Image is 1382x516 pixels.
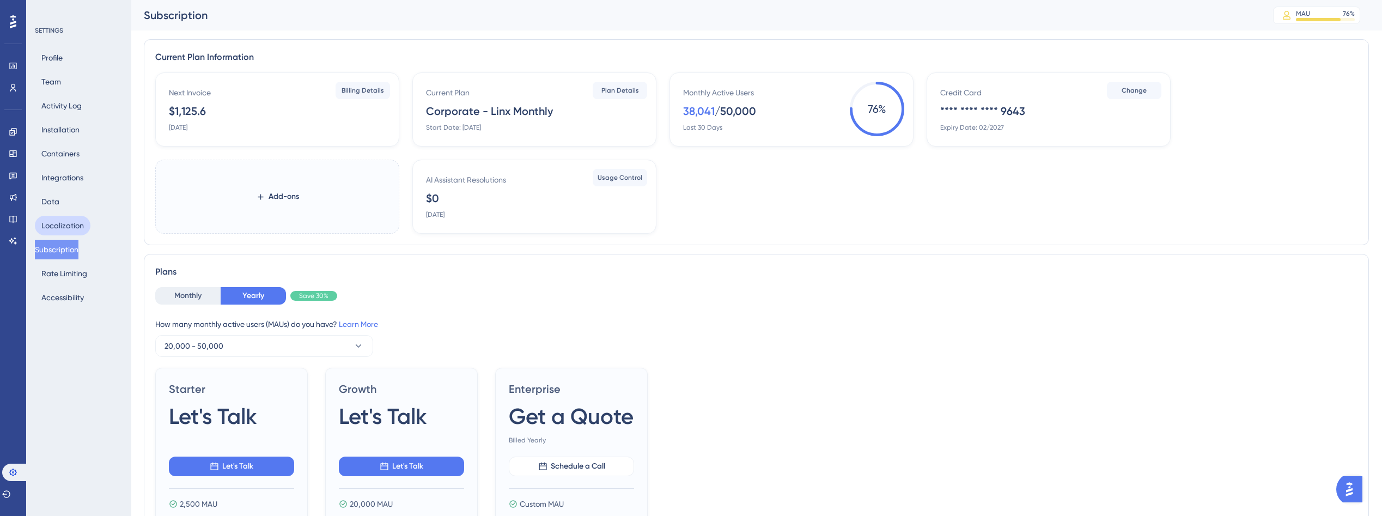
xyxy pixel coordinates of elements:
span: Change [1122,86,1147,95]
span: Plan Details [601,86,639,95]
div: [DATE] [426,210,445,219]
button: 20,000 - 50,000 [155,335,373,357]
span: 76 % [850,82,904,136]
span: Growth [339,381,464,397]
div: 76 % [1343,9,1355,18]
span: Custom MAU [520,497,564,511]
button: Accessibility [35,288,90,307]
div: Monthly Active Users [683,86,754,99]
div: Subscription [144,8,1246,23]
button: Schedule a Call [509,457,634,476]
span: 2,500 MAU [180,497,217,511]
div: Next Invoice [169,86,211,99]
div: Credit Card [940,86,982,99]
button: Localization [35,216,90,235]
button: Installation [35,120,86,139]
div: Expiry Date: 02/2027 [940,123,1004,132]
div: Corporate - Linx Monthly [426,104,553,119]
button: Change [1107,82,1161,99]
div: Current Plan Information [155,51,1357,64]
button: Plan Details [593,82,647,99]
button: Data [35,192,66,211]
button: Integrations [35,168,90,187]
span: Let's Talk [392,460,423,473]
span: Billing Details [342,86,384,95]
div: [DATE] [169,123,187,132]
span: Add-ons [269,190,299,203]
a: Learn More [339,320,378,329]
div: / 50,000 [715,104,756,119]
button: Activity Log [35,96,88,116]
div: MAU [1296,9,1310,18]
div: $1,125.6 [169,104,206,119]
div: 38,041 [683,104,715,119]
span: Let's Talk [169,401,257,432]
span: Let's Talk [339,401,427,432]
button: Subscription [35,240,78,259]
span: Save 30% [299,292,328,300]
button: Let's Talk [339,457,464,476]
button: Let's Talk [169,457,294,476]
span: 20,000 - 50,000 [165,339,223,353]
span: Schedule a Call [551,460,605,473]
div: Last 30 Days [683,123,722,132]
button: Add-ons [239,187,316,207]
div: Start Date: [DATE] [426,123,481,132]
button: Containers [35,144,86,163]
button: Usage Control [593,169,647,186]
button: Rate Limiting [35,264,94,283]
div: Current Plan [426,86,470,99]
span: Get a Quote [509,401,634,432]
div: Plans [155,265,1357,278]
span: Billed Yearly [509,436,634,445]
span: 20,000 MAU [350,497,393,511]
button: Yearly [221,287,286,305]
span: Starter [169,381,294,397]
iframe: UserGuiding AI Assistant Launcher [1336,473,1369,506]
span: Let's Talk [222,460,253,473]
div: SETTINGS [35,26,123,35]
div: $0 [426,191,439,206]
span: Enterprise [509,381,634,397]
span: Usage Control [598,173,642,182]
button: Billing Details [336,82,390,99]
div: How many monthly active users (MAUs) do you have? [155,318,1357,331]
button: Team [35,72,68,92]
button: Profile [35,48,69,68]
div: AI Assistant Resolutions [426,173,506,186]
button: Monthly [155,287,221,305]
